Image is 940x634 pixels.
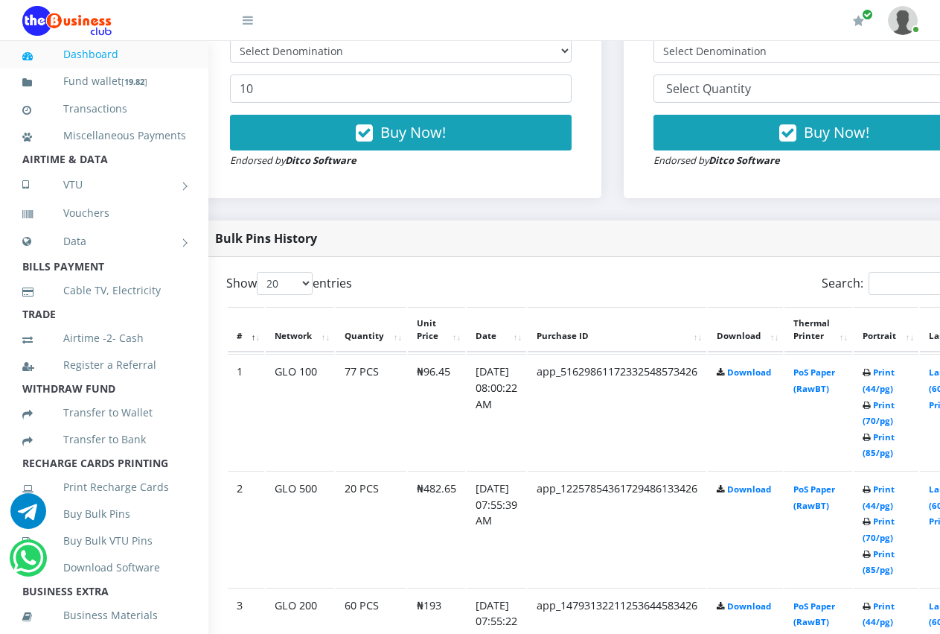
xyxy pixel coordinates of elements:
[793,367,835,394] a: PoS Paper (RawBT)
[380,122,446,142] span: Buy Now!
[22,166,186,203] a: VTU
[336,307,406,353] th: Quantity: activate to sort column ascending
[793,600,835,628] a: PoS Paper (RawBT)
[336,471,406,586] td: 20 PCS
[230,153,357,167] small: Endorsed by
[22,497,186,531] a: Buy Bulk Pins
[727,484,771,495] a: Download
[22,422,186,457] a: Transfer to Bank
[226,272,352,295] label: Show entries
[863,484,895,511] a: Print (44/pg)
[22,524,186,558] a: Buy Bulk VTU Pins
[528,471,706,586] td: app_12257854361729486133426
[709,153,780,167] strong: Ditco Software
[854,307,918,353] th: Portrait: activate to sort column ascending
[22,348,186,382] a: Register a Referral
[22,396,186,430] a: Transfer to Wallet
[853,15,864,27] i: Renew/Upgrade Subscription
[257,272,313,295] select: Showentries
[22,321,186,355] a: Airtime -2- Cash
[467,471,526,586] td: [DATE] 07:55:39 AM
[863,600,895,628] a: Print (44/pg)
[230,75,572,103] input: Enter Quantity
[22,598,186,633] a: Business Materials
[22,92,186,126] a: Transactions
[124,76,144,87] b: 19.82
[215,230,317,247] strong: Bulk Pins History
[266,354,334,469] td: GLO 100
[266,307,334,353] th: Network: activate to sort column ascending
[408,307,465,353] th: Unit Price: activate to sort column ascending
[863,548,895,576] a: Print (85/pg)
[467,354,526,469] td: [DATE] 08:00:22 AM
[22,64,186,99] a: Fund wallet[19.82]
[13,551,43,576] a: Chat for support
[708,307,783,353] th: Download: activate to sort column ascending
[863,516,895,543] a: Print (70/pg)
[121,76,147,87] small: [ ]
[863,399,895,427] a: Print (70/pg)
[528,307,706,353] th: Purchase ID: activate to sort column ascending
[266,471,334,586] td: GLO 500
[22,470,186,504] a: Print Recharge Cards
[22,273,186,308] a: Cable TV, Electricity
[863,431,895,459] a: Print (85/pg)
[727,600,771,612] a: Download
[793,484,835,511] a: PoS Paper (RawBT)
[528,354,706,469] td: app_51629861172332548573426
[863,367,895,394] a: Print (44/pg)
[784,307,852,353] th: Thermal Printer: activate to sort column ascending
[336,354,406,469] td: 77 PCS
[467,307,526,353] th: Date: activate to sort column ascending
[230,115,572,150] button: Buy Now!
[228,354,264,469] td: 1
[22,37,186,72] a: Dashboard
[408,471,465,586] td: ₦482.65
[727,367,771,378] a: Download
[228,471,264,586] td: 2
[22,223,186,260] a: Data
[804,122,869,142] span: Buy Now!
[653,153,780,167] small: Endorsed by
[228,307,264,353] th: #: activate to sort column descending
[22,118,186,153] a: Miscellaneous Payments
[408,354,465,469] td: ₦96.45
[888,6,918,35] img: User
[285,153,357,167] strong: Ditco Software
[22,196,186,230] a: Vouchers
[10,504,46,529] a: Chat for support
[22,551,186,585] a: Download Software
[22,6,112,36] img: Logo
[862,9,873,20] span: Renew/Upgrade Subscription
